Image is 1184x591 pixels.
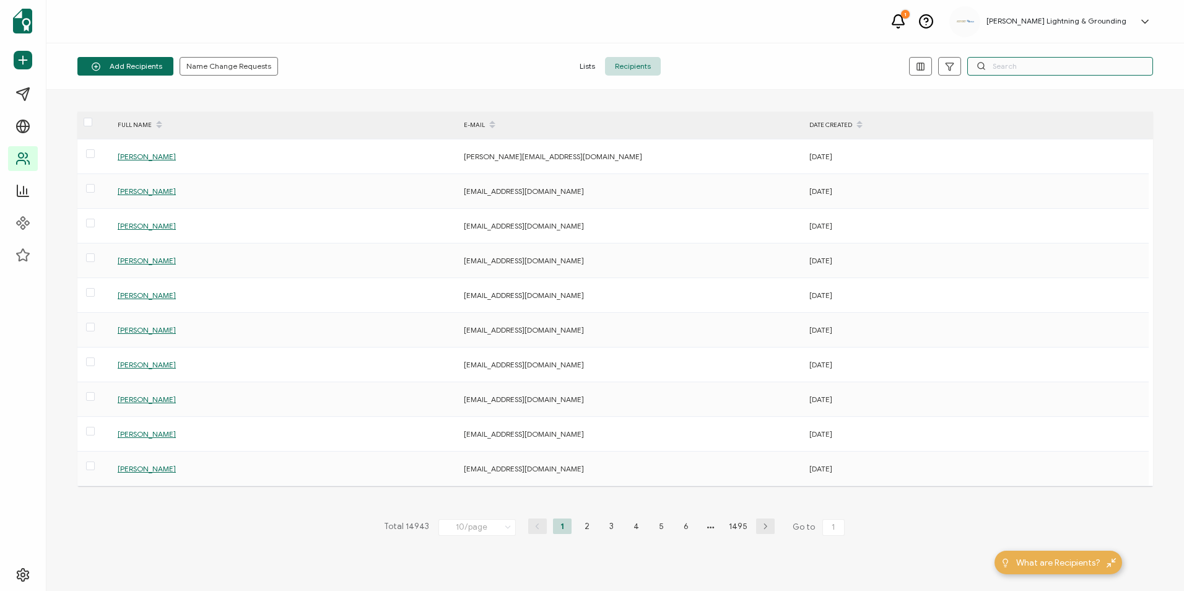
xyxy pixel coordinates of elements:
div: DATE CREATED [803,115,1149,136]
div: FULL NAME [111,115,458,136]
span: [EMAIL_ADDRESS][DOMAIN_NAME] [464,429,584,439]
span: [EMAIL_ADDRESS][DOMAIN_NAME] [464,325,584,335]
span: [DATE] [809,464,832,473]
span: [PERSON_NAME][EMAIL_ADDRESS][DOMAIN_NAME] [464,152,642,161]
li: 4 [627,519,646,534]
span: [PERSON_NAME] [118,221,176,230]
div: 1 [901,10,910,19]
span: [EMAIL_ADDRESS][DOMAIN_NAME] [464,256,584,265]
span: [EMAIL_ADDRESS][DOMAIN_NAME] [464,186,584,196]
li: 1495 [726,519,750,534]
span: [PERSON_NAME] [118,325,176,335]
span: What are Recipients? [1016,556,1100,569]
span: [EMAIL_ADDRESS][DOMAIN_NAME] [464,464,584,473]
li: 1 [553,519,572,534]
span: [PERSON_NAME] [118,429,176,439]
span: Total 14943 [384,519,429,536]
iframe: Chat Widget [1122,532,1184,591]
span: [EMAIL_ADDRESS][DOMAIN_NAME] [464,221,584,230]
span: [DATE] [809,325,832,335]
img: sertifier-logomark-colored.svg [13,9,32,33]
li: 3 [603,519,621,534]
img: aadcaf15-e79d-49df-9673-3fc76e3576c2.png [955,19,974,24]
span: [PERSON_NAME] [118,256,176,265]
span: [DATE] [809,256,832,265]
span: [DATE] [809,152,832,161]
span: [PERSON_NAME] [118,360,176,369]
span: [PERSON_NAME] [118,464,176,473]
span: Name Change Requests [186,63,271,70]
input: Search [967,57,1153,76]
h5: [PERSON_NAME] Lightning & Grounding [986,17,1126,25]
span: Lists [570,57,605,76]
span: [EMAIL_ADDRESS][DOMAIN_NAME] [464,291,584,300]
span: Recipients [605,57,661,76]
span: Go to [793,519,847,536]
li: 2 [578,519,596,534]
span: [DATE] [809,360,832,369]
span: [PERSON_NAME] [118,152,176,161]
span: [PERSON_NAME] [118,186,176,196]
div: E-MAIL [458,115,803,136]
span: [PERSON_NAME] [118,291,176,300]
span: [DATE] [809,395,832,404]
span: [DATE] [809,186,832,196]
button: Name Change Requests [180,57,278,76]
span: [DATE] [809,429,832,439]
li: 5 [652,519,671,534]
button: Add Recipients [77,57,173,76]
span: [DATE] [809,221,832,230]
img: minimize-icon.svg [1107,558,1116,567]
input: Select [438,519,516,536]
span: [DATE] [809,291,832,300]
span: [PERSON_NAME] [118,395,176,404]
li: 6 [677,519,695,534]
span: [EMAIL_ADDRESS][DOMAIN_NAME] [464,360,584,369]
span: [EMAIL_ADDRESS][DOMAIN_NAME] [464,395,584,404]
